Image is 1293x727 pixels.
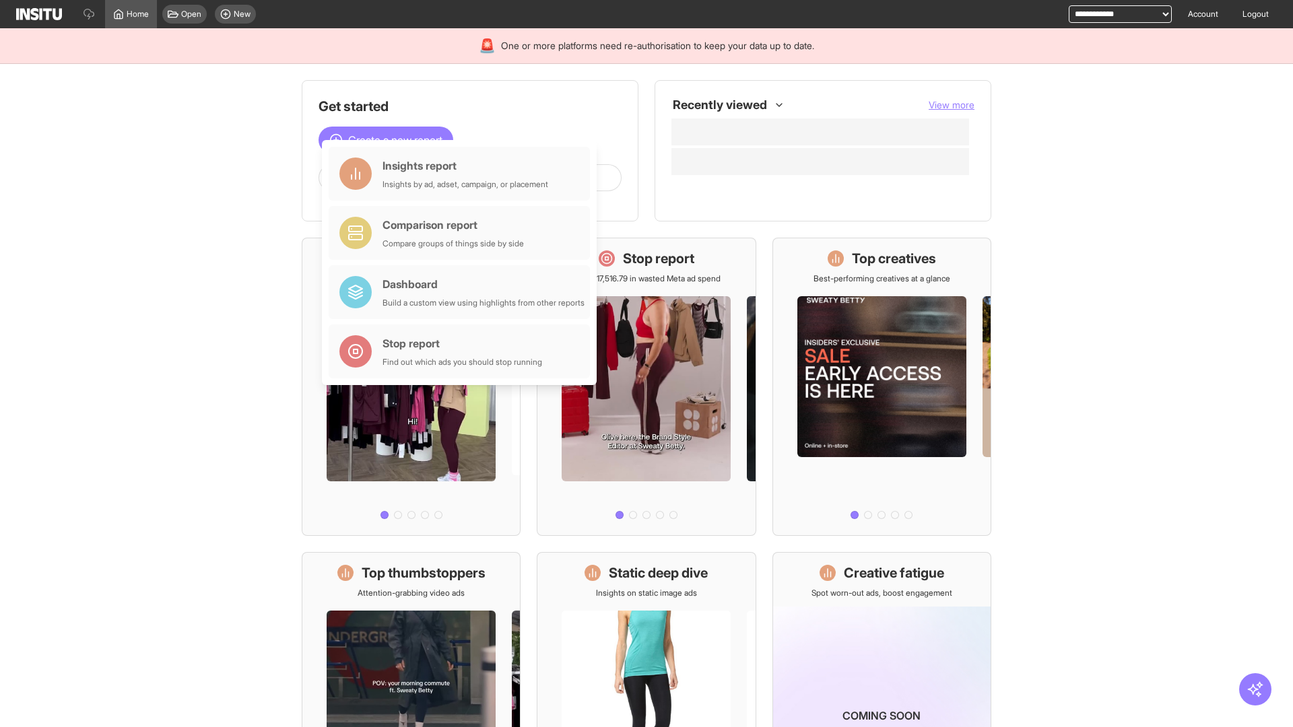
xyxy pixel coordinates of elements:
span: Home [127,9,149,20]
div: Comparison report [383,217,524,233]
div: Find out which ads you should stop running [383,357,542,368]
div: Insights by ad, adset, campaign, or placement [383,179,548,190]
span: One or more platforms need re-authorisation to keep your data up to date. [501,39,814,53]
h1: Top thumbstoppers [362,563,486,582]
p: Best-performing creatives at a glance [814,273,950,284]
button: Create a new report [319,127,453,153]
div: Dashboard [383,276,585,292]
p: Insights on static image ads [596,588,697,598]
h1: Top creatives [852,249,936,268]
span: Create a new report [348,132,442,148]
span: New [234,9,251,20]
div: Stop report [383,335,542,351]
h1: Static deep dive [609,563,708,582]
h1: Stop report [623,249,694,268]
h1: Get started [319,97,622,116]
div: 🚨 [479,36,496,55]
div: Build a custom view using highlights from other reports [383,298,585,308]
a: Stop reportSave £17,516.79 in wasted Meta ad spend [537,238,756,536]
img: Logo [16,8,62,20]
p: Attention-grabbing video ads [358,588,465,598]
span: Open [181,9,201,20]
p: Save £17,516.79 in wasted Meta ad spend [572,273,721,284]
div: Insights report [383,158,548,174]
a: Top creativesBest-performing creatives at a glance [772,238,991,536]
button: View more [929,98,974,112]
span: View more [929,99,974,110]
div: Compare groups of things side by side [383,238,524,249]
a: What's live nowSee all active ads instantly [302,238,521,536]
